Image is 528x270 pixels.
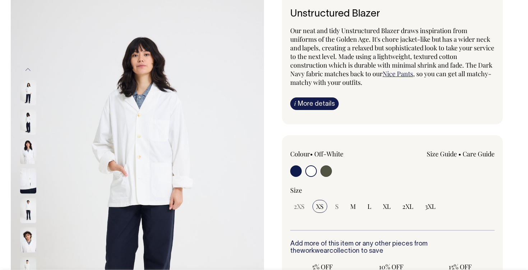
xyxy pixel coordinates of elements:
[294,100,296,107] span: i
[316,202,324,211] span: XS
[20,80,36,105] img: off-white
[364,200,375,213] input: L
[458,150,461,158] span: •
[350,202,356,211] span: M
[335,202,339,211] span: S
[463,150,495,158] a: Care Guide
[20,198,36,223] img: off-white
[290,26,494,78] span: Our neat and tidy Unstructured Blazer draws inspiration from uniforms of the Golden Age. It's cho...
[332,200,342,213] input: S
[383,202,391,211] span: XL
[20,168,36,193] img: off-white
[290,97,339,110] a: iMore details
[290,186,495,195] div: Size
[379,200,394,213] input: XL
[290,69,491,87] span: , so you can get all matchy-matchy with your outfits.
[23,61,33,78] button: Previous
[421,200,439,213] input: 3XL
[314,150,343,158] label: Off-White
[290,200,308,213] input: 2XS
[347,200,360,213] input: M
[310,150,313,158] span: •
[312,200,327,213] input: XS
[427,150,457,158] a: Size Guide
[290,9,495,20] h6: Unstructured Blazer
[399,200,417,213] input: 2XL
[300,248,329,254] a: workwear
[290,241,495,255] h6: Add more of this item or any other pieces from the collection to save
[367,202,371,211] span: L
[294,202,305,211] span: 2XS
[20,227,36,252] img: off-white
[290,150,372,158] div: Colour
[425,202,436,211] span: 3XL
[383,69,413,78] a: Nice Pants
[20,139,36,164] img: off-white
[402,202,413,211] span: 2XL
[20,109,36,134] img: off-white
